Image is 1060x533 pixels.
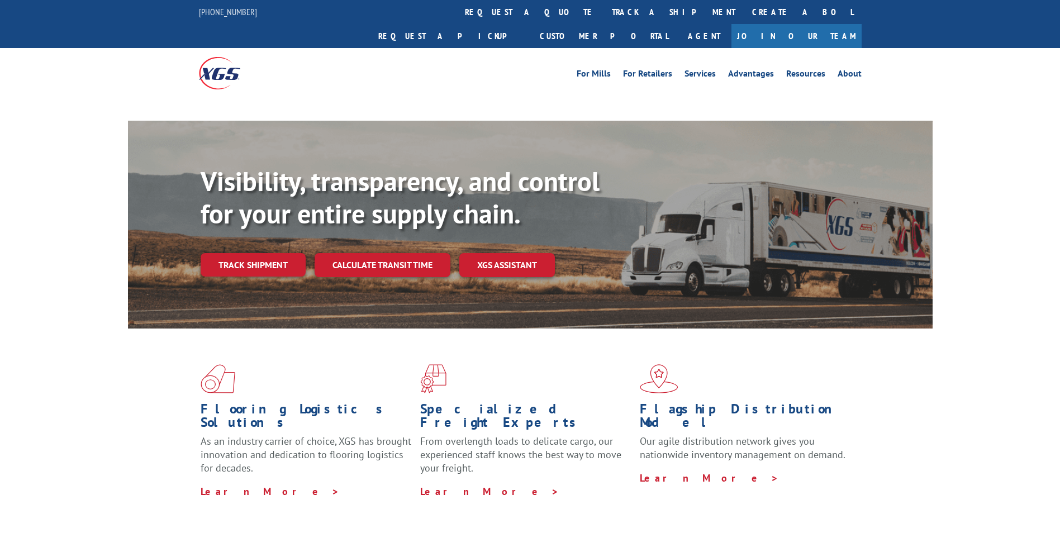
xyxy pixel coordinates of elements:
a: Learn More > [420,485,559,498]
a: Track shipment [201,253,306,277]
img: xgs-icon-focused-on-flooring-red [420,364,446,393]
a: Services [685,69,716,82]
a: [PHONE_NUMBER] [199,6,257,17]
span: Our agile distribution network gives you nationwide inventory management on demand. [640,435,845,461]
a: Agent [677,24,731,48]
a: About [838,69,862,82]
span: As an industry carrier of choice, XGS has brought innovation and dedication to flooring logistics... [201,435,411,474]
img: xgs-icon-flagship-distribution-model-red [640,364,678,393]
img: xgs-icon-total-supply-chain-intelligence-red [201,364,235,393]
a: For Mills [577,69,611,82]
a: Calculate transit time [315,253,450,277]
a: Join Our Team [731,24,862,48]
a: Customer Portal [531,24,677,48]
h1: Flagship Distribution Model [640,402,851,435]
a: For Retailers [623,69,672,82]
a: Request a pickup [370,24,531,48]
h1: Specialized Freight Experts [420,402,631,435]
a: Advantages [728,69,774,82]
a: XGS ASSISTANT [459,253,555,277]
h1: Flooring Logistics Solutions [201,402,412,435]
b: Visibility, transparency, and control for your entire supply chain. [201,164,600,231]
a: Resources [786,69,825,82]
p: From overlength loads to delicate cargo, our experienced staff knows the best way to move your fr... [420,435,631,484]
a: Learn More > [201,485,340,498]
a: Learn More > [640,472,779,484]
